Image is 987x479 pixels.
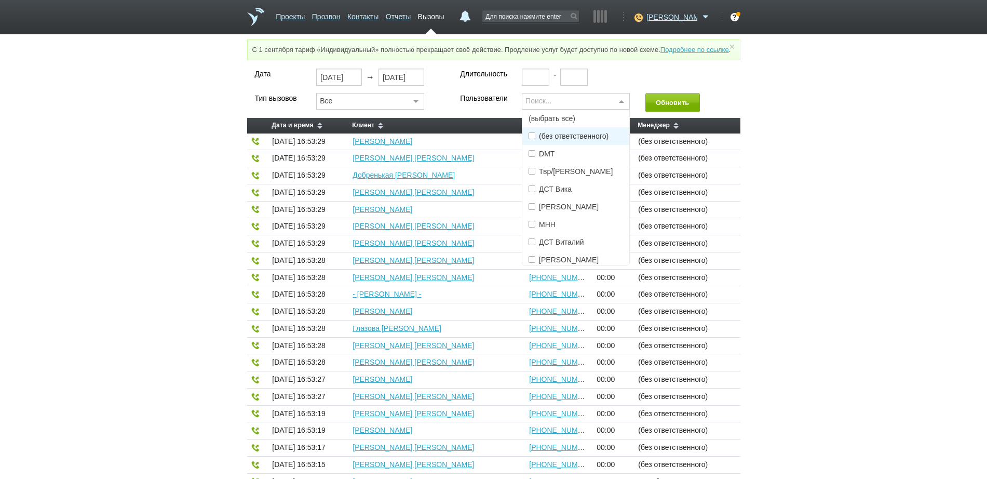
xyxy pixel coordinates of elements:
span: Дата и время [272,122,314,129]
span: [DATE] 16:53:28 [272,358,325,366]
a: Подробнее по ссылке [660,46,729,54]
span: (без ответственного) [638,308,710,316]
a: [PERSON_NAME] [PERSON_NAME] [353,239,474,247]
div: Все [320,95,408,107]
span: [DATE] 16:53:29 [272,137,325,145]
span: (выбрать все) [522,110,629,127]
a: [PHONE_NUMBER] [529,290,594,298]
a: [PERSON_NAME] [PERSON_NAME] [353,273,474,282]
button: Обновить [645,93,700,112]
a: Проекты [276,7,305,22]
span: (без ответственного) [638,342,710,350]
span: (без ответственного) [539,132,609,140]
span: [DATE] 16:53:29 [272,239,325,247]
span: [DATE] 16:53:28 [272,341,325,350]
span: [DATE] 16:53:19 [272,409,325,418]
a: [PHONE_NUMBER] [529,426,594,434]
span: (без ответственного) [638,239,710,248]
span: 00:00 [597,393,629,401]
a: [PERSON_NAME] [646,11,711,21]
a: Добренькая [PERSON_NAME] [353,171,455,179]
a: Глазова [PERSON_NAME] [353,324,441,332]
span: [DATE] 16:53:28 [272,290,325,298]
a: Отчеты [386,7,411,22]
div: ? [731,13,739,21]
span: [DATE] 16:53:29 [272,222,325,230]
span: (без ответственного) [638,154,710,163]
span: [DATE] 16:53:15 [272,460,325,469]
a: [PHONE_NUMBER] [529,307,594,315]
a: [PERSON_NAME] [PERSON_NAME] [353,256,474,264]
label: Длительность [460,69,506,79]
div: → [316,69,424,85]
span: 00:00 [597,444,629,452]
span: Менеджер [638,122,670,129]
a: [PERSON_NAME] [PERSON_NAME] [353,188,474,196]
span: Клиент [352,122,374,129]
a: [PERSON_NAME] [353,307,412,315]
span: [DATE] 16:53:27 [272,375,325,383]
a: [PHONE_NUMBER] [529,324,594,332]
input: Для поиска нажмите enter [482,10,579,22]
a: [PHONE_NUMBER] [529,358,594,366]
a: [PHONE_NUMBER] [529,273,594,282]
a: [PHONE_NUMBER] [529,460,594,469]
div: - [553,69,556,92]
span: [DATE] 16:53:17 [272,443,325,451]
span: (без ответственного) [638,290,710,299]
span: 00:00 [597,376,629,384]
span: (без ответственного) [638,393,710,401]
a: [PERSON_NAME] [PERSON_NAME] [353,460,474,469]
span: (без ответственного) [638,222,710,231]
a: [PERSON_NAME] [PERSON_NAME] [353,222,474,230]
span: ДСТ Вика [539,185,572,193]
span: [DATE] 16:53:27 [272,392,325,401]
span: 00:00 [597,290,629,299]
a: [PERSON_NAME] [353,137,412,145]
span: (без ответственного) [638,325,710,333]
span: DMT [539,150,555,157]
input: Поиск... [523,95,614,107]
span: [DATE] 16:53:28 [272,273,325,282]
a: [PHONE_NUMBER] [529,409,594,418]
span: 00:00 [597,358,629,367]
span: 00:00 [597,427,629,435]
a: [PHONE_NUMBER] [529,375,594,383]
span: [PERSON_NAME] [646,12,697,22]
a: [PERSON_NAME] [PERSON_NAME] [353,154,474,162]
a: Контакты [347,7,378,22]
span: 00:00 [597,308,629,316]
a: [PERSON_NAME] [PERSON_NAME] [353,392,474,401]
span: [DATE] 16:53:29 [272,188,325,196]
span: (без ответственного) [638,427,710,435]
a: - [PERSON_NAME] - [353,290,421,298]
span: ДСТ Виталий [539,238,584,246]
a: Прозвон [312,7,341,22]
span: 00:00 [597,461,629,469]
span: (без ответственного) [638,410,710,418]
span: Твр/[PERSON_NAME] [539,168,613,175]
label: Тип вызовов [255,93,301,104]
span: 00:00 [597,274,629,282]
a: [PERSON_NAME] [353,426,412,434]
span: [DATE] 16:53:29 [272,205,325,214]
span: (без ответственного) [638,189,710,197]
span: (без ответственного) [638,358,710,367]
span: (без ответственного) [638,171,710,180]
span: [DATE] 16:53:28 [272,256,325,264]
a: × [727,44,736,49]
span: 00:00 [597,325,629,333]
span: (без ответственного) [638,138,710,146]
a: [PHONE_NUMBER] [529,392,594,401]
span: 00:00 [597,410,629,418]
span: [PERSON_NAME] [539,203,599,210]
span: (без ответственного) [638,206,710,214]
a: [PERSON_NAME] [PERSON_NAME] [353,341,474,350]
span: (без ответственного) [638,461,710,469]
label: Дата [255,69,301,79]
a: [PERSON_NAME] [PERSON_NAME] [353,443,474,451]
span: (без ответственного) [638,274,710,282]
a: [PERSON_NAME] [353,375,412,383]
span: [DATE] 16:53:19 [272,426,325,434]
span: МНН [539,221,556,228]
